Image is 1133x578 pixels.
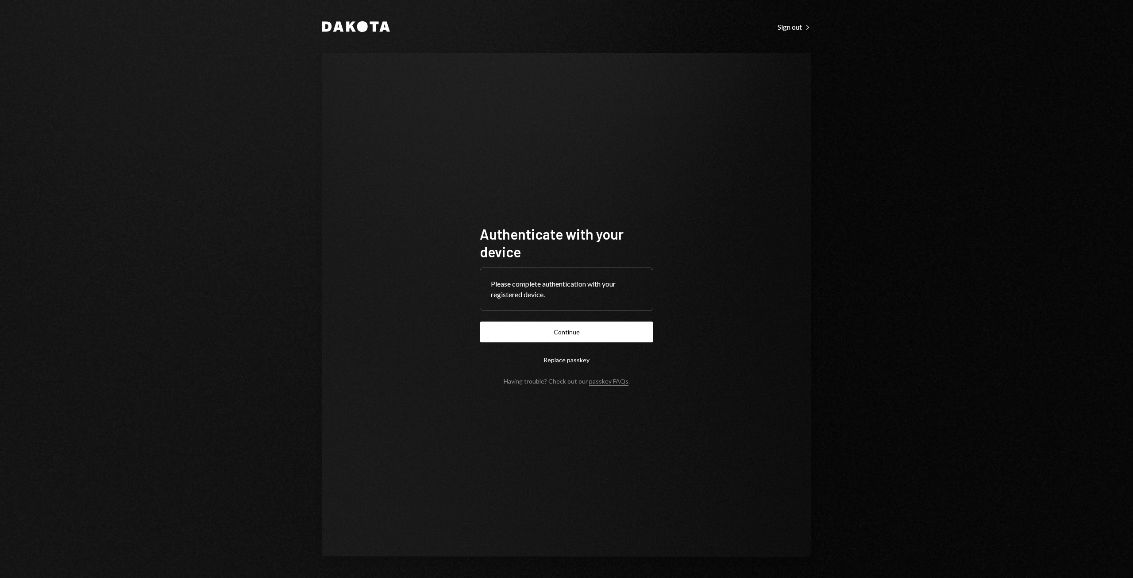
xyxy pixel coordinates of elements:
div: Having trouble? Check out our . [504,377,630,385]
h1: Authenticate with your device [480,225,653,260]
button: Replace passkey [480,349,653,370]
div: Please complete authentication with your registered device. [491,279,642,300]
div: Sign out [778,23,811,31]
button: Continue [480,322,653,342]
a: passkey FAQs [589,377,628,386]
a: Sign out [778,22,811,31]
